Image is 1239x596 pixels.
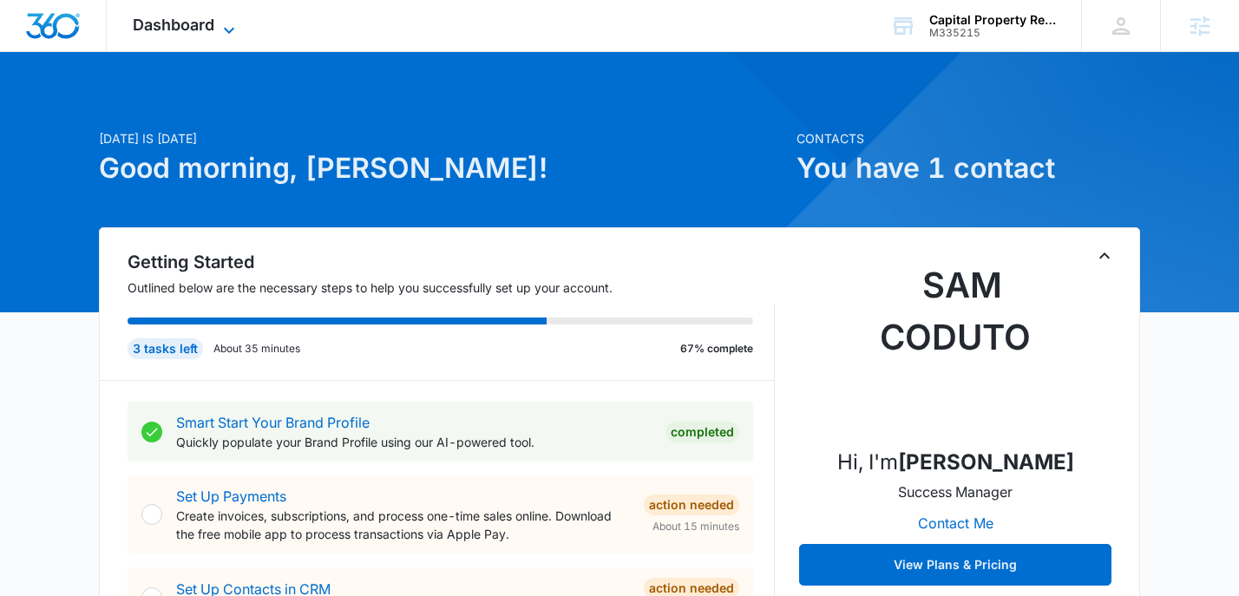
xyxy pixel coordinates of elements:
[28,45,42,59] img: website_grey.svg
[128,249,775,275] h2: Getting Started
[652,519,739,534] span: About 15 minutes
[176,507,630,543] p: Create invoices, subscriptions, and process one-time sales online. Download the free mobile app t...
[901,502,1011,544] button: Contact Me
[28,28,42,42] img: logo_orange.svg
[176,433,652,451] p: Quickly populate your Brand Profile using our AI-powered tool.
[192,102,292,114] div: Keywords by Traffic
[99,147,786,189] h1: Good morning, [PERSON_NAME]!
[213,341,300,357] p: About 35 minutes
[799,544,1111,586] button: View Plans & Pricing
[869,259,1042,433] img: Sam Coduto
[128,338,203,359] div: 3 tasks left
[665,422,739,442] div: Completed
[45,45,191,59] div: Domain: [DOMAIN_NAME]
[929,13,1056,27] div: account name
[47,101,61,115] img: tab_domain_overview_orange.svg
[898,481,1013,502] p: Success Manager
[99,129,786,147] p: [DATE] is [DATE]
[133,16,214,34] span: Dashboard
[680,341,753,357] p: 67% complete
[173,101,187,115] img: tab_keywords_by_traffic_grey.svg
[128,278,775,297] p: Outlined below are the necessary steps to help you successfully set up your account.
[837,447,1074,478] p: Hi, I'm
[49,28,85,42] div: v 4.0.25
[644,494,739,515] div: Action Needed
[176,414,370,431] a: Smart Start Your Brand Profile
[1094,246,1115,266] button: Toggle Collapse
[796,147,1140,189] h1: You have 1 contact
[796,129,1140,147] p: Contacts
[176,488,286,505] a: Set Up Payments
[929,27,1056,39] div: account id
[66,102,155,114] div: Domain Overview
[898,449,1074,475] strong: [PERSON_NAME]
